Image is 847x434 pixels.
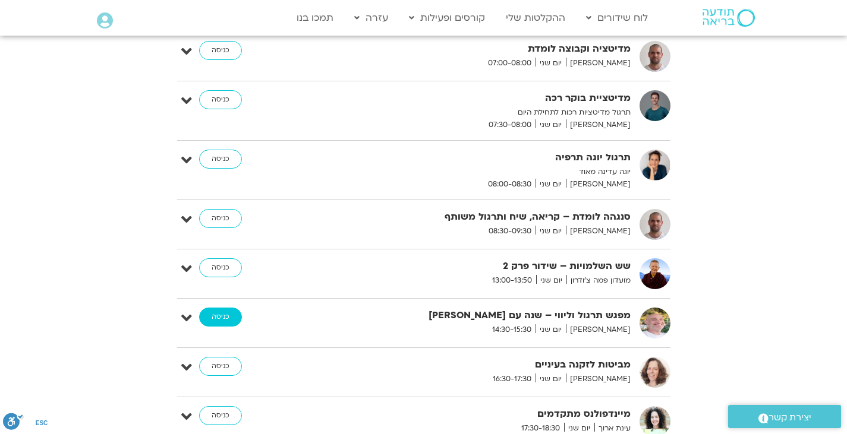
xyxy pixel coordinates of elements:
strong: מביטות לזקנה בעיניים [339,357,631,373]
span: יום שני [536,178,566,191]
a: כניסה [199,406,242,425]
span: 07:30-08:00 [484,119,536,131]
a: כניסה [199,41,242,60]
strong: מדיטציית בוקר רכה [339,90,631,106]
span: [PERSON_NAME] [566,57,631,69]
span: [PERSON_NAME] [566,119,631,131]
a: תמכו בנו [291,7,339,29]
strong: מפגש תרגול וליווי – שנה עם [PERSON_NAME] [339,308,631,324]
span: יצירת קשר [769,410,811,426]
span: [PERSON_NAME] [566,225,631,237]
span: 07:00-08:00 [484,57,536,69]
a: כניסה [199,90,242,109]
span: 08:30-09:30 [484,225,536,237]
img: תודעה בריאה [703,9,755,27]
p: תרגול מדיטציות רכות לתחילת היום [339,106,631,119]
span: יום שני [536,119,566,131]
a: כניסה [199,308,242,327]
span: יום שני [536,324,566,336]
a: יצירת קשר [728,405,841,428]
span: יום שני [536,225,566,237]
a: לוח שידורים [580,7,654,29]
span: 14:30-15:30 [488,324,536,336]
strong: סנגהה לומדת – קריאה, שיח ותרגול משותף [339,209,631,225]
strong: מיינדפולנס מתקדמים [339,406,631,422]
span: 08:00-08:30 [484,178,536,191]
p: יוגה עדינה מאוד [339,166,631,178]
span: מועדון פמה צ'ודרון [566,274,631,287]
span: [PERSON_NAME] [566,373,631,385]
span: יום שני [536,274,566,287]
strong: שש השלמויות – שידור פרק 2 [339,258,631,274]
a: עזרה [348,7,394,29]
span: 16:30-17:30 [489,373,536,385]
span: [PERSON_NAME] [566,178,631,191]
span: יום שני [536,57,566,69]
a: כניסה [199,258,242,277]
a: כניסה [199,357,242,376]
strong: מדיטציה וקבוצה לומדת [339,41,631,57]
a: כניסה [199,209,242,228]
a: קורסים ופעילות [403,7,491,29]
span: יום שני [536,373,566,385]
strong: תרגול יוגה תרפיה [339,150,631,166]
a: ההקלטות שלי [500,7,571,29]
span: 13:00-13:50 [488,274,536,287]
span: [PERSON_NAME] [566,324,631,336]
a: כניסה [199,150,242,169]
